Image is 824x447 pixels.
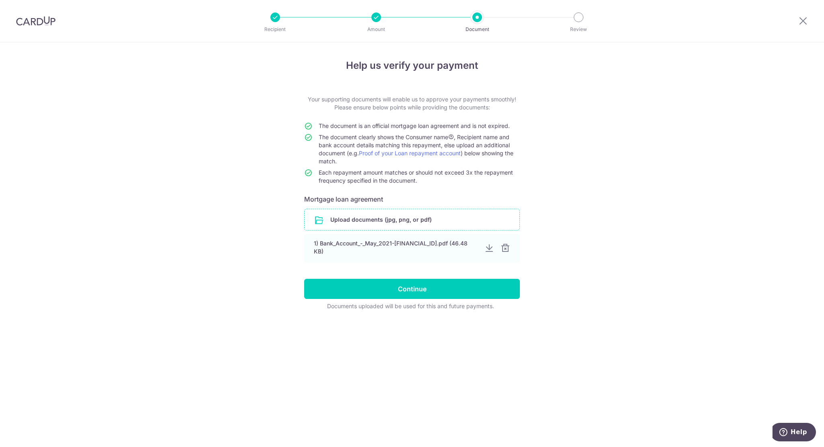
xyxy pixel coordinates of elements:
p: Your supporting documents will enable us to approve your payments smoothly! Please ensure below p... [304,95,520,111]
div: 1) Bank_Account_-_May_2021-[FINANCIAL_ID].pdf (46.48 KB) [314,239,478,255]
input: Continue [304,279,520,299]
p: Recipient [245,25,305,33]
div: Documents uploaded will be used for this and future payments. [304,302,517,310]
a: Proof of your Loan repayment account [359,150,461,157]
iframe: Opens a widget where you can find more information [772,423,816,443]
span: The document clearly shows the Consumer name , Recipient name and bank account details matching t... [319,134,513,165]
h6: Mortgage loan agreement [304,194,520,204]
p: Amount [346,25,406,33]
span: Each repayment amount matches or should not exceed 3x the repayment frequency specified in the do... [319,169,513,184]
span: The document is an official mortgage loan agreement and is not expired. [319,122,510,129]
p: Review [549,25,608,33]
img: CardUp [16,16,56,26]
div: Upload documents (jpg, png, or pdf) [304,209,520,231]
h4: Help us verify your payment [304,58,520,73]
p: Document [447,25,507,33]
